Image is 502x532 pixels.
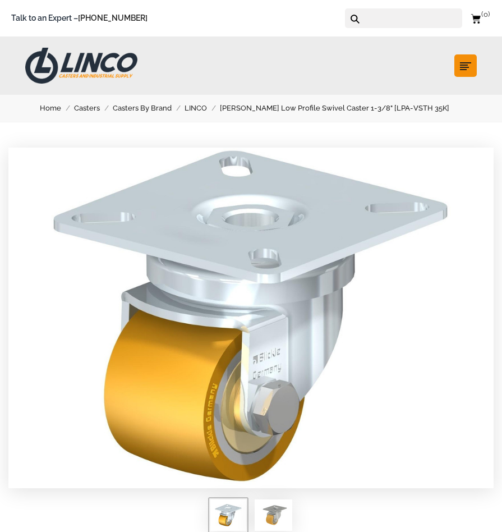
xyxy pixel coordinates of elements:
a: Casters [74,102,113,114]
img: Blickle Low Profile Swivel Caster 1-3/8" [LPA-VSTH 35K] [51,148,451,484]
a: Casters By Brand [113,102,185,114]
img: Blickle Low Profile Swivel Caster 1-3/8" [LPA-VSTH 35K] [215,504,242,526]
input: Search [363,8,462,28]
span: Talk to an Expert – [11,12,148,25]
span: 0 [481,10,490,19]
a: 0 [471,11,491,25]
a: [PERSON_NAME] Low Profile Swivel Caster 1-3/8" [LPA-VSTH 35K] [220,102,462,114]
a: LINCO [185,102,220,114]
a: Home [40,102,74,114]
img: LINCO CASTERS & INDUSTRIAL SUPPLY [25,48,137,84]
img: Blickle Low Profile Swivel Caster 1-3/8" [LPA-VSTH 35K] [259,504,288,526]
a: [PHONE_NUMBER] [78,13,148,22]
